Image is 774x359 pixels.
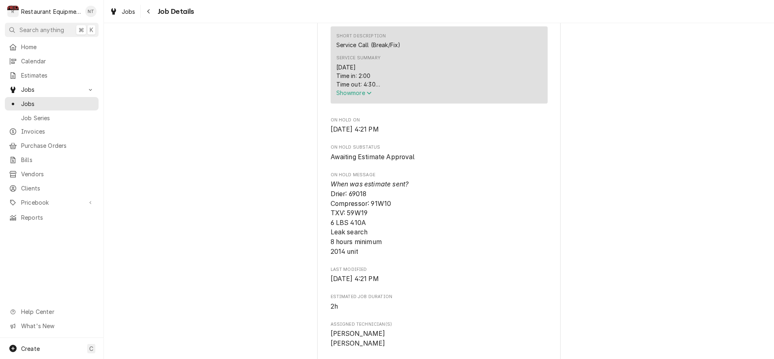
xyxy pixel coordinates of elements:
[331,274,548,284] span: Last Modified
[5,182,99,195] a: Clients
[155,6,194,17] span: Job Details
[5,319,99,333] a: Go to What's New
[331,340,385,347] span: [PERSON_NAME]
[331,153,415,161] span: Awaiting Estimate Approval
[85,6,97,17] div: Nick Tussey's Avatar
[331,266,548,284] div: Last Modified
[331,172,548,256] div: On Hold Message
[5,196,99,209] a: Go to Pricebook
[5,125,99,138] a: Invoices
[331,172,548,178] span: On Hold Message
[331,330,385,337] span: [PERSON_NAME]
[331,180,409,188] i: When was estimate sent?
[331,117,548,123] span: On Hold On
[21,322,94,330] span: What's New
[106,5,139,18] a: Jobs
[331,329,548,348] span: Assigned Technician(s)
[5,111,99,125] a: Job Series
[7,6,19,17] div: R
[331,294,548,311] div: Estimated Job Duration
[336,41,401,49] div: Service Call (Break/Fix)
[85,6,97,17] div: NT
[331,117,548,134] div: On Hold On
[21,85,82,94] span: Jobs
[331,26,548,107] div: Service Summary
[21,71,95,80] span: Estimates
[5,153,99,167] a: Bills
[331,152,548,162] span: On Hold SubStatus
[336,33,386,39] div: Short Description
[21,141,95,150] span: Purchase Orders
[331,321,548,348] div: Assigned Technician(s)
[331,125,548,134] span: On Hold On
[331,266,548,273] span: Last Modified
[331,19,548,107] div: Service Summary To Date
[331,303,338,310] span: 2h
[331,144,548,151] span: On Hold SubStatus
[331,321,548,328] span: Assigned Technician(s)
[21,43,95,51] span: Home
[5,139,99,152] a: Purchase Orders
[5,167,99,181] a: Vendors
[21,307,94,316] span: Help Center
[331,144,548,162] div: On Hold SubStatus
[331,180,409,255] span: Drier: 69018 Compressor: 91W10 TXV: 59W19 6 LBS 410A Leak search 8 hours minimum 2014 unit
[5,54,99,68] a: Calendar
[21,198,82,207] span: Pricebook
[331,125,379,133] span: [DATE] 4:21 PM
[142,5,155,18] button: Navigate back
[336,89,542,97] button: Showmore
[21,7,81,16] div: Restaurant Equipment Diagnostics
[336,89,372,96] span: Show more
[78,26,84,34] span: ⌘
[19,26,64,34] span: Search anything
[331,294,548,300] span: Estimated Job Duration
[89,344,93,353] span: C
[5,23,99,37] button: Search anything⌘K
[331,302,548,311] span: Estimated Job Duration
[331,179,548,256] span: On Hold Message
[21,127,95,136] span: Invoices
[90,26,93,34] span: K
[21,114,95,122] span: Job Series
[21,170,95,178] span: Vendors
[21,99,95,108] span: Jobs
[336,63,542,89] div: [DATE] Time in: 2:00 Time out: 4:30 Truck 206 RTU 7 Model: LGH048H4EM2Y Serial: 5614D07731 [DATE]...
[21,345,40,352] span: Create
[5,211,99,224] a: Reports
[21,213,95,222] span: Reports
[5,69,99,82] a: Estimates
[21,156,95,164] span: Bills
[21,184,95,192] span: Clients
[5,97,99,110] a: Jobs
[5,40,99,54] a: Home
[331,275,379,283] span: [DATE] 4:21 PM
[7,6,19,17] div: Restaurant Equipment Diagnostics's Avatar
[336,55,381,61] div: Service Summary
[5,305,99,318] a: Go to Help Center
[21,57,95,65] span: Calendar
[5,83,99,96] a: Go to Jobs
[122,7,135,16] span: Jobs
